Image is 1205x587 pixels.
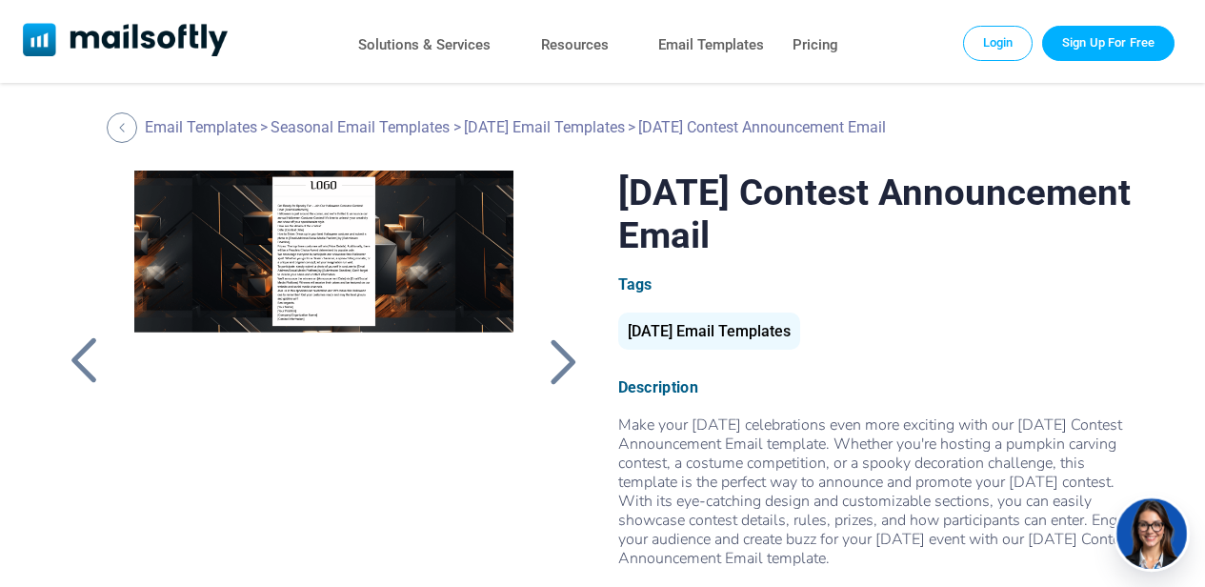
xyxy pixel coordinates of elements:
a: [DATE] Email Templates [618,330,800,338]
a: [DATE] Email Templates [464,118,625,136]
a: Back [539,336,587,386]
a: Solutions & Services [358,31,491,59]
a: Mailsoftly [23,23,228,60]
div: Make your [DATE] celebrations even more exciting with our [DATE] Contest Announcement Email templ... [618,415,1145,587]
a: Resources [541,31,609,59]
a: Pricing [793,31,838,59]
a: Login [963,26,1034,60]
a: Seasonal Email Templates [271,118,450,136]
a: Trial [1042,26,1175,60]
a: Email Templates [658,31,764,59]
h1: [DATE] Contest Announcement Email [618,171,1145,256]
a: Email Templates [145,118,257,136]
div: Tags [618,275,1145,293]
a: Back [107,112,142,143]
div: [DATE] Email Templates [618,313,800,350]
div: Description [618,378,1145,396]
a: Back [60,336,108,386]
